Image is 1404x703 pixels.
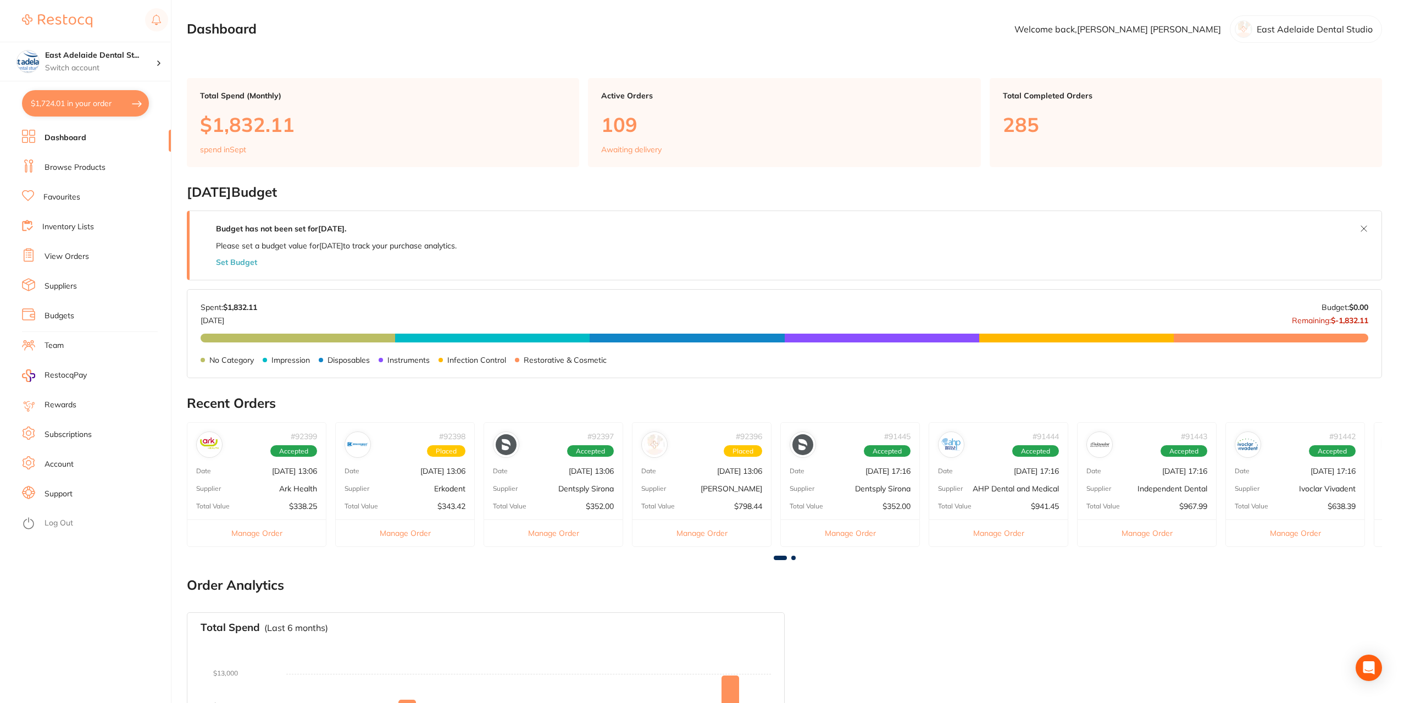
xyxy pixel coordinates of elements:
[45,281,77,292] a: Suppliers
[223,302,257,312] strong: $1,832.11
[884,432,911,441] p: # 91445
[1179,502,1207,511] p: $967.99
[938,467,953,475] p: Date
[291,432,317,441] p: # 92399
[45,311,74,322] a: Budgets
[734,502,762,511] p: $798.44
[264,623,328,633] p: (Last 6 months)
[641,467,656,475] p: Date
[201,312,257,325] p: [DATE]
[1137,484,1207,493] p: Independent Dental
[420,467,465,475] p: [DATE] 13:06
[865,467,911,475] p: [DATE] 17:16
[644,434,665,455] img: Adam Dental
[1086,467,1101,475] p: Date
[569,467,614,475] p: [DATE] 13:06
[22,515,168,533] button: Log Out
[724,445,762,457] span: Placed
[1237,434,1258,455] img: Ivoclar Vivadent
[493,502,526,510] p: Total Value
[1031,502,1059,511] p: $941.45
[328,356,370,364] p: Disposables
[1322,303,1368,312] p: Budget:
[22,369,35,382] img: RestocqPay
[558,484,614,493] p: Dentsply Sirona
[45,50,156,61] h4: East Adelaide Dental Studio
[1299,484,1356,493] p: Ivoclar Vivadent
[1003,91,1369,100] p: Total Completed Orders
[437,502,465,511] p: $343.42
[484,519,623,546] button: Manage Order
[1078,519,1216,546] button: Manage Order
[45,370,87,381] span: RestocqPay
[883,502,911,511] p: $352.00
[864,445,911,457] span: Accepted
[1014,24,1221,34] p: Welcome back, [PERSON_NAME] [PERSON_NAME]
[790,467,804,475] p: Date
[601,91,967,100] p: Active Orders
[345,502,378,510] p: Total Value
[345,467,359,475] p: Date
[524,356,607,364] p: Restorative & Cosmetic
[1161,445,1207,457] span: Accepted
[496,434,517,455] img: Dentsply Sirona
[45,518,73,529] a: Log Out
[1311,467,1356,475] p: [DATE] 17:16
[45,340,64,351] a: Team
[641,502,675,510] p: Total Value
[1356,655,1382,681] div: Open Intercom Messenger
[586,502,614,511] p: $352.00
[279,484,317,493] p: Ark Health
[45,429,92,440] a: Subscriptions
[1349,302,1368,312] strong: $0.00
[855,484,911,493] p: Dentsply Sirona
[567,445,614,457] span: Accepted
[1328,502,1356,511] p: $638.39
[387,356,430,364] p: Instruments
[434,484,465,493] p: Erkodent
[929,519,1068,546] button: Manage Order
[1257,24,1373,34] p: East Adelaide Dental Studio
[199,434,220,455] img: Ark Health
[493,467,508,475] p: Date
[272,467,317,475] p: [DATE] 13:06
[587,432,614,441] p: # 92397
[45,251,89,262] a: View Orders
[187,185,1382,200] h2: [DATE] Budget
[271,356,310,364] p: Impression
[187,519,326,546] button: Manage Order
[588,78,980,167] a: Active Orders109Awaiting delivery
[42,222,94,233] a: Inventory Lists
[187,78,579,167] a: Total Spend (Monthly)$1,832.11spend inSept
[216,241,457,250] p: Please set a budget value for [DATE] to track your purchase analytics.
[45,489,73,500] a: Support
[1033,432,1059,441] p: # 91444
[187,578,1382,593] h2: Order Analytics
[1331,315,1368,325] strong: $-1,832.11
[347,434,368,455] img: Erkodent
[1329,432,1356,441] p: # 91442
[336,519,474,546] button: Manage Order
[289,502,317,511] p: $338.25
[641,485,666,492] p: Supplier
[941,434,962,455] img: AHP Dental and Medical
[439,432,465,441] p: # 92398
[187,21,257,37] h2: Dashboard
[990,78,1382,167] a: Total Completed Orders285
[200,91,566,100] p: Total Spend (Monthly)
[196,467,211,475] p: Date
[790,485,814,492] p: Supplier
[22,8,92,34] a: Restocq Logo
[200,113,566,136] p: $1,832.11
[1235,485,1259,492] p: Supplier
[45,400,76,411] a: Rewards
[701,484,762,493] p: [PERSON_NAME]
[1226,519,1364,546] button: Manage Order
[196,485,221,492] p: Supplier
[427,445,465,457] span: Placed
[1162,467,1207,475] p: [DATE] 17:16
[790,502,823,510] p: Total Value
[45,132,86,143] a: Dashboard
[1235,467,1250,475] p: Date
[270,445,317,457] span: Accepted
